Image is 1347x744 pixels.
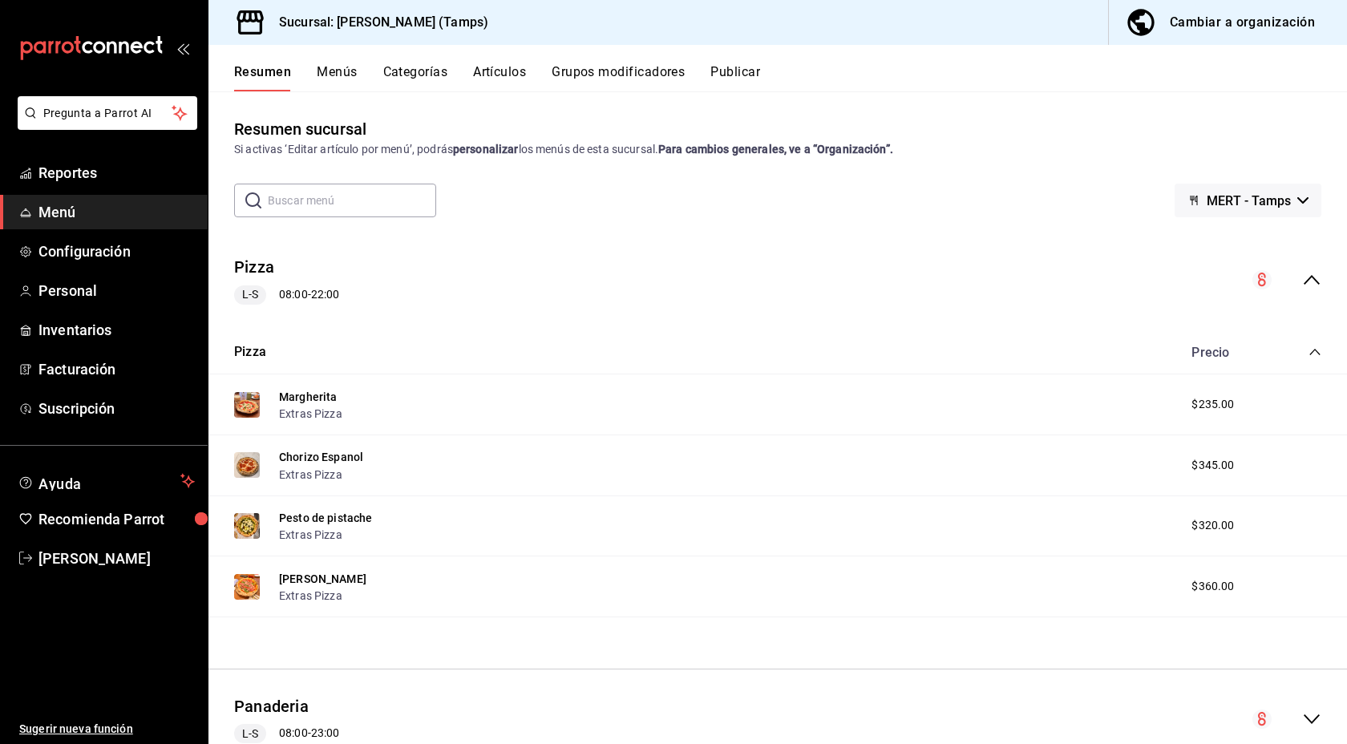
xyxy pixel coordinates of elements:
[279,389,338,405] button: Margherita
[552,64,685,91] button: Grupos modificadores
[38,508,195,530] span: Recomienda Parrot
[234,117,366,141] div: Resumen sucursal
[1191,578,1234,595] span: $360.00
[383,64,448,91] button: Categorías
[38,319,195,341] span: Inventarios
[279,449,363,465] button: Chorizo Espanol
[279,527,342,543] button: Extras Pizza
[1309,346,1321,358] button: collapse-category-row
[38,358,195,380] span: Facturación
[279,467,342,483] button: Extras Pizza
[234,574,260,600] img: Preview
[1175,184,1321,217] button: MERT - Tamps
[43,105,172,122] span: Pregunta a Parrot AI
[234,343,266,362] button: Pizza
[38,280,195,301] span: Personal
[279,406,342,422] button: Extras Pizza
[38,241,195,262] span: Configuración
[1170,11,1315,34] div: Cambiar a organización
[279,571,366,587] button: [PERSON_NAME]
[176,42,189,55] button: open_drawer_menu
[279,510,373,526] button: Pesto de pistache
[317,64,357,91] button: Menús
[234,141,1321,158] div: Si activas ‘Editar artículo por menú’, podrás los menús de esta sucursal.
[38,162,195,184] span: Reportes
[473,64,526,91] button: Artículos
[234,256,274,279] button: Pizza
[658,143,893,156] strong: Para cambios generales, ve a “Organización”.
[234,64,1347,91] div: navigation tabs
[1175,345,1278,360] div: Precio
[38,398,195,419] span: Suscripción
[1191,396,1234,413] span: $235.00
[11,116,197,133] a: Pregunta a Parrot AI
[38,548,195,569] span: [PERSON_NAME]
[234,513,260,539] img: Preview
[234,392,260,418] img: Preview
[453,143,519,156] strong: personalizar
[208,243,1347,317] div: collapse-menu-row
[1191,457,1234,474] span: $345.00
[234,695,309,718] button: Panaderia
[266,13,488,32] h3: Sucursal: [PERSON_NAME] (Tamps)
[1191,517,1234,534] span: $320.00
[19,721,195,738] span: Sugerir nueva función
[710,64,760,91] button: Publicar
[234,724,339,743] div: 08:00 - 23:00
[1207,193,1291,208] span: MERT - Tamps
[234,64,291,91] button: Resumen
[268,184,436,216] input: Buscar menú
[236,286,265,303] span: L-S
[234,285,339,305] div: 08:00 - 22:00
[38,471,174,491] span: Ayuda
[18,96,197,130] button: Pregunta a Parrot AI
[279,588,342,604] button: Extras Pizza
[236,726,265,742] span: L-S
[234,452,260,478] img: Preview
[38,201,195,223] span: Menú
